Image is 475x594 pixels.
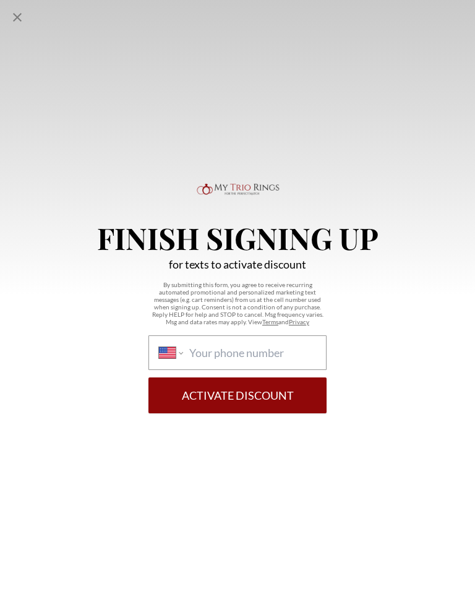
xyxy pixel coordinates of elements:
a: Privacy [289,318,309,325]
img: Logo [194,181,281,208]
button: Activate Discount [148,377,327,413]
p: By submitting this form, you agree to receive recurring automated promotional and personalized ma... [148,281,327,325]
a: Terms [262,318,278,325]
div: Close popup [10,10,25,25]
input: Phone number country [189,346,316,359]
p: Finish Signing Up [97,223,379,252]
p: for texts to activate discount [169,257,306,271]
